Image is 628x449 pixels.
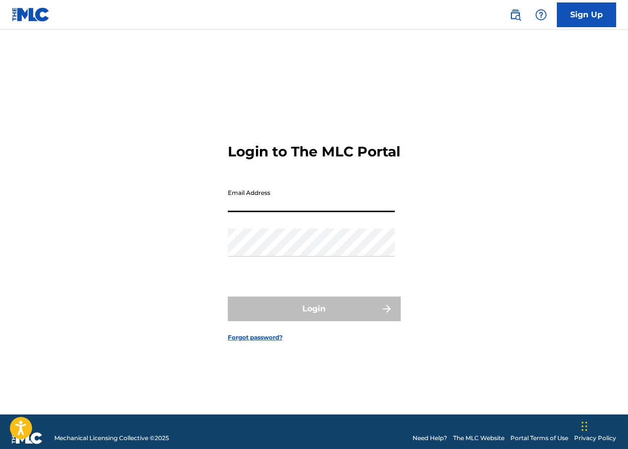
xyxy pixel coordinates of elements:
a: Need Help? [413,434,447,443]
a: Privacy Policy [574,434,616,443]
span: Mechanical Licensing Collective © 2025 [54,434,169,443]
img: search [509,9,521,21]
a: Sign Up [557,2,616,27]
img: help [535,9,547,21]
img: logo [12,432,42,444]
div: Help [531,5,551,25]
a: Portal Terms of Use [510,434,568,443]
h3: Login to The MLC Portal [228,143,400,160]
a: Forgot password? [228,333,283,342]
div: Drag [582,412,587,441]
iframe: Chat Widget [579,402,628,449]
a: Public Search [505,5,525,25]
a: The MLC Website [453,434,504,443]
img: MLC Logo [12,7,50,22]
